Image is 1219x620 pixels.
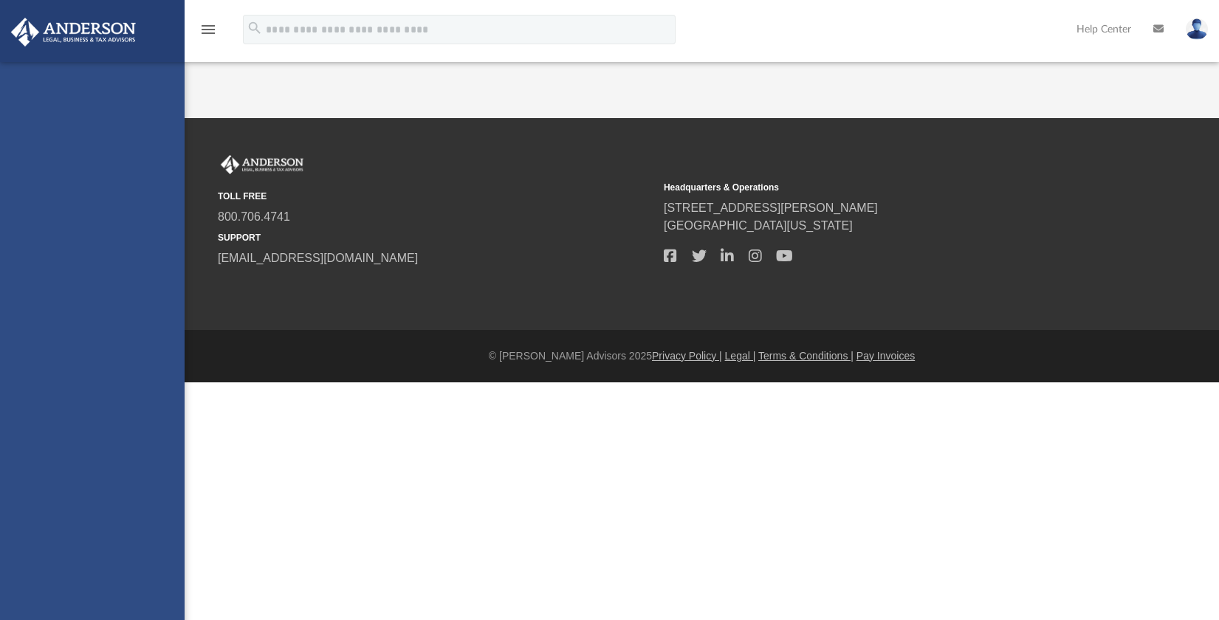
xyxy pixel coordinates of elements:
[1186,18,1208,40] img: User Pic
[664,201,878,214] a: [STREET_ADDRESS][PERSON_NAME]
[725,350,756,362] a: Legal |
[7,18,140,46] img: Anderson Advisors Platinum Portal
[199,28,217,38] a: menu
[664,181,1099,194] small: Headquarters & Operations
[218,210,290,223] a: 800.706.4741
[758,350,854,362] a: Terms & Conditions |
[856,350,915,362] a: Pay Invoices
[218,252,418,264] a: [EMAIL_ADDRESS][DOMAIN_NAME]
[185,348,1219,364] div: © [PERSON_NAME] Advisors 2025
[247,20,263,36] i: search
[218,231,653,244] small: SUPPORT
[199,21,217,38] i: menu
[652,350,722,362] a: Privacy Policy |
[664,219,853,232] a: [GEOGRAPHIC_DATA][US_STATE]
[218,190,653,203] small: TOLL FREE
[218,155,306,174] img: Anderson Advisors Platinum Portal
